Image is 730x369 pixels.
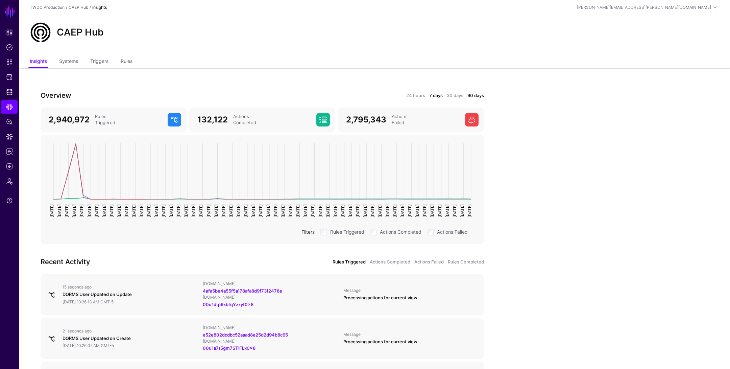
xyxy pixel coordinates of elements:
[288,204,293,217] text: [DATE]
[230,114,314,126] div: Actions Completed
[64,204,69,217] text: [DATE]
[139,204,144,217] text: [DATE]
[378,204,383,217] text: [DATE]
[467,204,472,217] text: [DATE]
[63,335,197,342] div: DORMS User Updated on Create
[343,288,478,293] div: Message
[203,345,255,351] a: 00u1a7t5gm7STlFLx0x8
[447,92,463,99] a: 30 days
[1,160,18,173] a: Logs
[343,295,478,301] div: Processing actions for current view
[169,204,174,217] text: [DATE]
[203,332,288,338] a: e52e802dcdbc52aaad8e25d2d94b8c65
[370,259,410,266] a: Actions Completed
[400,204,405,217] text: [DATE]
[385,204,390,217] text: [DATE]
[63,328,197,334] div: 21 seconds ago
[184,204,189,217] text: [DATE]
[299,228,317,235] div: Filters
[198,204,203,217] text: [DATE]
[203,288,282,294] a: 4afa5be4a55f5a178afa8d9f73f2478e
[221,204,226,217] text: [DATE]
[206,204,211,217] text: [DATE]
[109,204,114,217] text: [DATE]
[102,204,107,217] text: [DATE]
[415,204,420,217] text: [DATE]
[295,204,300,217] text: [DATE]
[6,29,13,36] span: Dashboard
[1,85,18,99] a: Identity Data Fabric
[30,5,65,10] a: TWDC Production
[1,175,18,188] a: Admin
[407,204,412,217] text: [DATE]
[63,284,197,290] div: 15 seconds ago
[6,148,13,155] span: Reports
[333,259,366,266] a: Rules Triggered
[333,204,338,217] text: [DATE]
[69,5,88,10] a: CAEP Hub
[330,227,364,235] label: Rules Triggered
[124,204,129,217] text: [DATE]
[1,130,18,143] a: Data Lens
[90,55,108,68] a: Triggers
[429,92,443,99] a: 7 days
[94,204,99,217] text: [DATE]
[343,332,478,337] div: Message
[445,204,450,217] text: [DATE]
[41,90,258,101] h3: Overview
[92,114,165,126] div: Rules Triggered
[340,204,345,217] text: [DATE]
[236,204,241,217] text: [DATE]
[6,74,13,80] span: Protected Systems
[88,4,92,10] div: /
[6,89,13,95] span: Identity Data Fabric
[422,204,427,217] text: [DATE]
[57,27,104,38] h2: CAEP Hub
[191,204,196,217] text: [DATE]
[389,114,462,126] div: Actions Failed
[203,325,338,330] div: [DOMAIN_NAME]
[467,92,484,99] a: 90 days
[176,204,181,217] text: [DATE]
[6,163,13,170] span: Logs
[414,259,444,266] a: Actions Failed
[448,259,484,266] a: Rules Completed
[251,204,256,217] text: [DATE]
[72,204,77,217] text: [DATE]
[437,204,442,217] text: [DATE]
[406,92,425,99] a: 24 hours
[1,55,18,69] a: Snippets
[49,204,54,217] text: [DATE]
[1,100,18,114] a: CAEP Hub
[1,145,18,158] a: Reports
[59,55,78,68] a: Systems
[146,204,151,217] text: [DATE]
[6,133,13,140] span: Data Lens
[63,291,197,298] div: DORMS User Updated on Update
[348,204,353,217] text: [DATE]
[437,227,468,235] label: Actions Failed
[6,103,13,110] span: CAEP Hub
[30,55,47,68] a: Insights
[370,204,375,217] text: [DATE]
[392,204,397,217] text: [DATE]
[258,204,263,217] text: [DATE]
[154,204,159,217] text: [DATE]
[203,281,338,286] div: [DOMAIN_NAME]
[6,59,13,66] span: Snippets
[1,70,18,84] a: Protected Systems
[1,26,18,39] a: Dashboard
[1,41,18,54] a: Policies
[281,204,286,217] text: [DATE]
[380,227,421,235] label: Actions Completed
[203,339,338,344] div: [DOMAIN_NAME]
[161,204,166,217] text: [DATE]
[63,343,197,348] div: [DATE] 10:26:07 AM GMT-5
[203,295,338,300] div: [DOMAIN_NAME]
[318,204,323,217] text: [DATE]
[79,204,84,217] text: [DATE]
[355,204,360,217] text: [DATE]
[203,302,253,307] a: 00u1dtp9xbfqYzxyf0x8
[4,4,16,19] a: SGNL
[228,204,234,217] text: [DATE]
